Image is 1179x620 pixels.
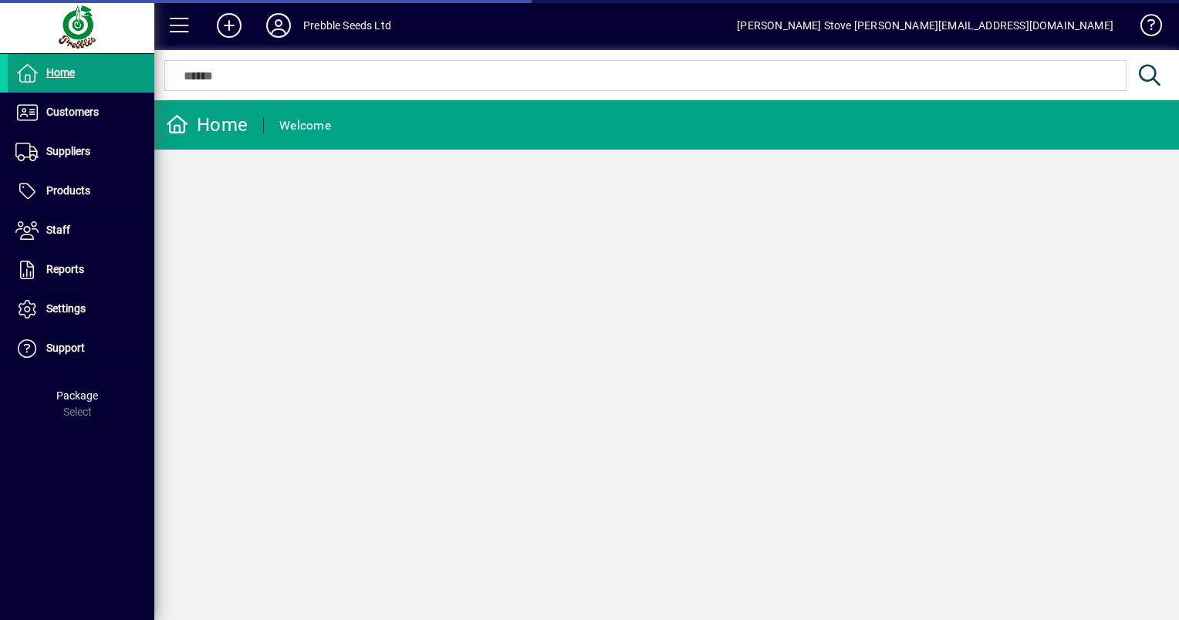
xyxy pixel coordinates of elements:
[1129,3,1160,53] a: Knowledge Base
[8,329,154,368] a: Support
[46,184,90,197] span: Products
[46,145,90,157] span: Suppliers
[303,13,391,38] div: Prebble Seeds Ltd
[46,302,86,315] span: Settings
[204,12,254,39] button: Add
[166,113,248,137] div: Home
[46,342,85,354] span: Support
[8,211,154,250] a: Staff
[254,12,303,39] button: Profile
[46,263,84,275] span: Reports
[8,251,154,289] a: Reports
[8,133,154,171] a: Suppliers
[56,389,98,402] span: Package
[279,113,331,138] div: Welcome
[46,224,70,236] span: Staff
[8,93,154,132] a: Customers
[8,172,154,211] a: Products
[8,290,154,329] a: Settings
[46,66,75,79] span: Home
[737,13,1113,38] div: [PERSON_NAME] Stove [PERSON_NAME][EMAIL_ADDRESS][DOMAIN_NAME]
[46,106,99,118] span: Customers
